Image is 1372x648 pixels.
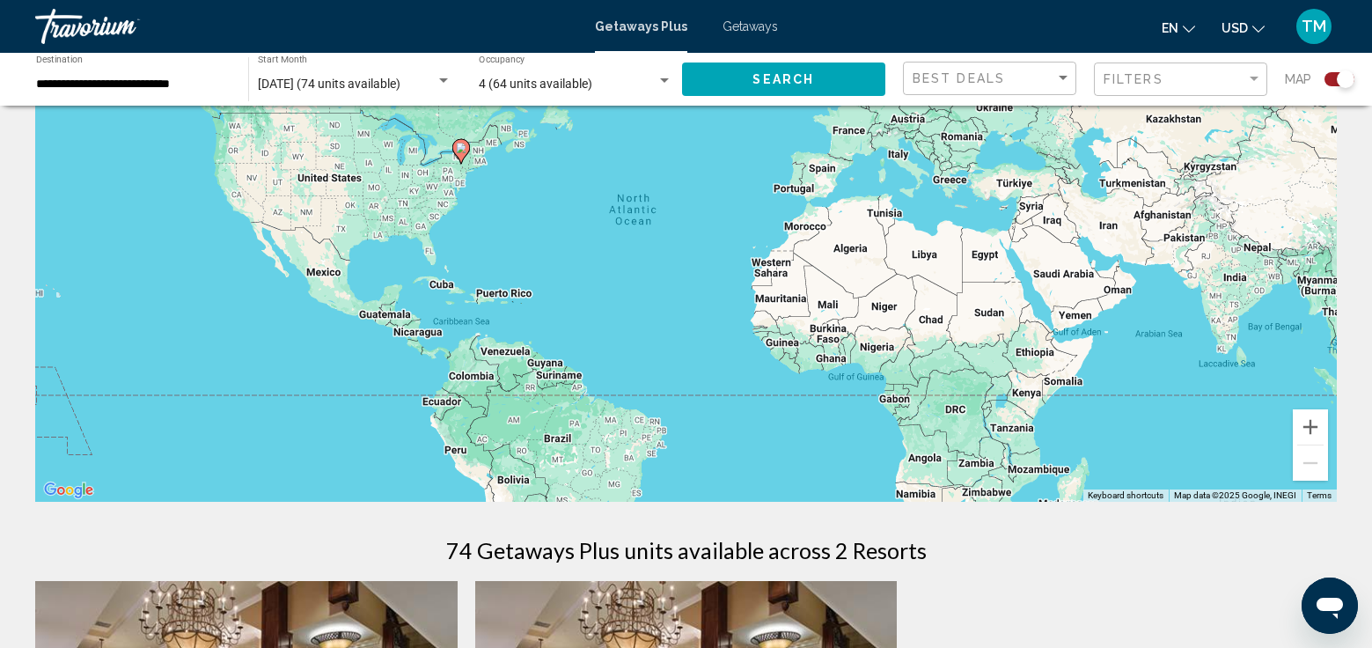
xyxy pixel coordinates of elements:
[682,63,886,95] button: Search
[1302,578,1358,634] iframe: Button to launch messaging window
[1162,15,1195,40] button: Change language
[752,73,814,87] span: Search
[1088,490,1163,502] button: Keyboard shortcuts
[1222,21,1248,35] span: USD
[1293,445,1328,481] button: Zoom out
[1307,490,1332,500] a: Terms
[913,71,1071,86] mat-select: Sort by
[35,9,577,44] a: Travorium
[1174,490,1296,500] span: Map data ©2025 Google, INEGI
[258,77,400,91] span: [DATE] (74 units available)
[40,479,98,502] img: Google
[1293,409,1328,445] button: Zoom in
[1291,8,1337,45] button: User Menu
[1222,15,1265,40] button: Change currency
[1162,21,1178,35] span: en
[1285,67,1311,92] span: Map
[479,77,592,91] span: 4 (64 units available)
[1094,62,1267,98] button: Filter
[913,71,1005,85] span: Best Deals
[446,537,927,563] h1: 74 Getaways Plus units available across 2 Resorts
[1104,72,1163,86] span: Filters
[40,479,98,502] a: Open this area in Google Maps (opens a new window)
[723,19,778,33] a: Getaways
[595,19,687,33] a: Getaways Plus
[1302,18,1326,35] span: TM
